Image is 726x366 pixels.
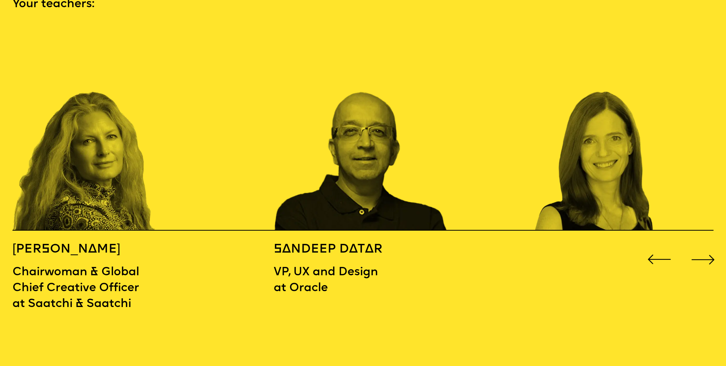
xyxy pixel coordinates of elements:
p: Former Global CEO at WPP agencies [535,265,666,296]
div: 12 / 16 [535,27,709,231]
div: 10 / 16 [12,27,187,231]
h5: Sandeep Datar [274,242,405,257]
h5: [PERSON_NAME] [12,242,143,257]
h5: [PERSON_NAME] [535,242,666,257]
div: Previous slide [645,245,674,274]
div: 11 / 16 [274,27,448,231]
p: Chairwoman & Global Chief Creative Officer at Saatchi & Saatchi [12,265,143,313]
p: VP, UX and Design at Oracle [274,265,405,296]
div: Next slide [689,245,718,274]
